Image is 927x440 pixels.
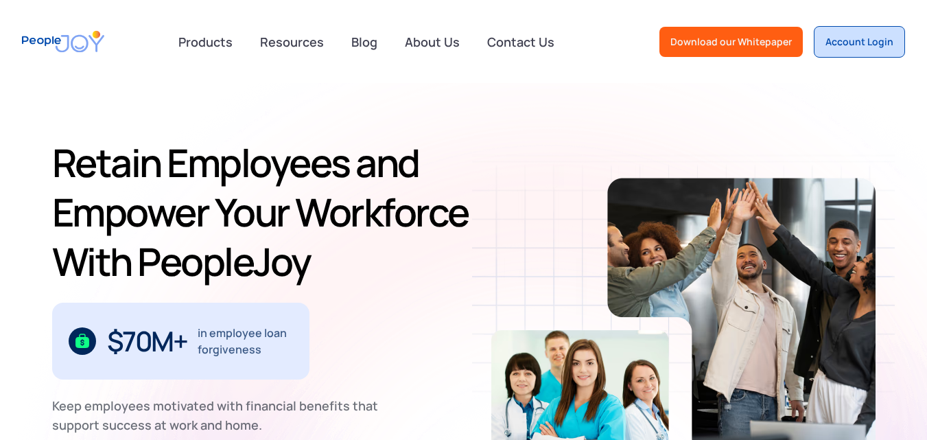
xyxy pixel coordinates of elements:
div: Products [170,28,241,56]
a: home [22,22,104,61]
div: $70M+ [107,330,187,352]
h1: Retain Employees and Empower Your Workforce With PeopleJoy [52,138,480,286]
div: Download our Whitepaper [670,35,792,49]
div: Keep employees motivated with financial benefits that support success at work and home. [52,396,390,435]
div: 1 / 3 [52,303,309,380]
a: Resources [252,27,332,57]
div: Account Login [825,35,893,49]
a: Blog [343,27,386,57]
div: in employee loan forgiveness [198,325,293,358]
a: Download our Whitepaper [659,27,803,57]
a: Account Login [814,26,905,58]
a: Contact Us [479,27,563,57]
a: About Us [397,27,468,57]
